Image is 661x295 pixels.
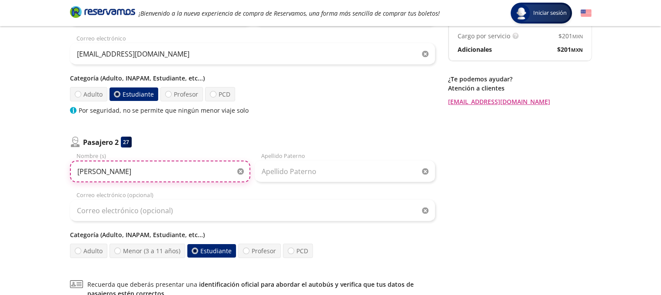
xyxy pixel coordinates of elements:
[255,161,435,182] input: Apellido Paterno
[581,8,591,19] button: English
[571,47,583,53] small: MXN
[238,244,281,258] label: Profesor
[70,5,135,18] i: Brand Logo
[448,84,591,93] p: Atención a clientes
[448,97,591,106] a: [EMAIL_ADDRESS][DOMAIN_NAME]
[70,161,250,182] input: Nombre (s)
[69,243,108,258] label: Adulto
[611,245,652,286] iframe: Messagebird Livechat Widget
[530,9,570,17] span: Iniciar sesión
[70,74,435,83] p: Categoría (Adulto, INAPAM, Estudiante, etc...)
[83,137,119,147] p: Pasajero 2
[186,244,237,258] label: Estudiante
[70,230,435,239] p: Categoría (Adulto, INAPAM, Estudiante, etc...)
[70,43,435,65] input: Correo electrónico
[121,137,132,147] div: 27
[458,31,510,40] p: Cargo por servicio
[70,5,135,21] a: Brand Logo
[160,87,203,101] label: Profesor
[108,87,159,101] label: Estudiante
[458,45,492,54] p: Adicionales
[110,244,185,258] label: Menor (3 a 11 años)
[283,244,313,258] label: PCD
[558,31,583,40] span: $ 201
[69,87,108,101] label: Adulto
[205,87,235,101] label: PCD
[557,45,583,54] span: $ 201
[139,9,440,17] em: ¡Bienvenido a la nueva experiencia de compra de Reservamos, una forma más sencilla de comprar tus...
[448,74,591,84] p: ¿Te podemos ayudar?
[79,106,249,115] p: Por seguridad, no se permite que ningún menor viaje solo
[572,33,583,40] small: MXN
[70,200,435,221] input: Correo electrónico (opcional)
